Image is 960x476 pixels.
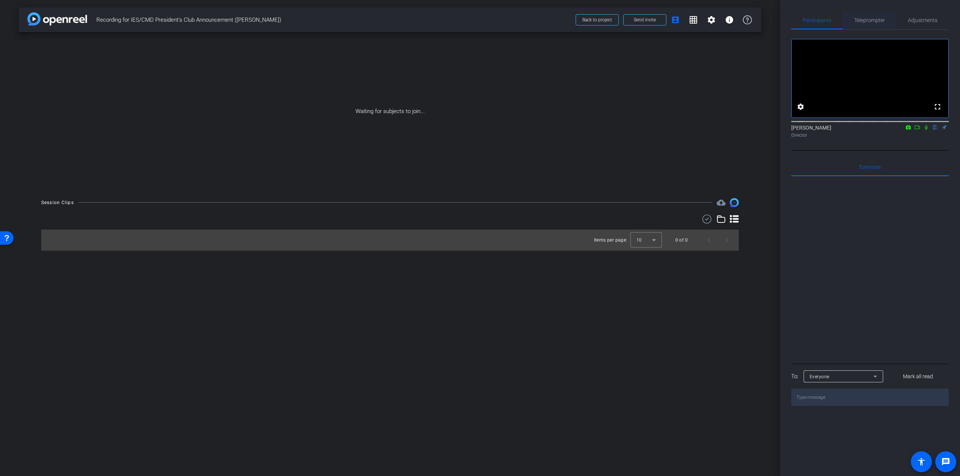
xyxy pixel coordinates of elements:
div: Items per page: [594,236,627,244]
mat-icon: accessibility [917,457,926,466]
mat-icon: info [725,15,734,24]
div: To: [791,372,798,381]
div: Director [791,132,949,139]
span: Teleprompter [854,18,885,23]
span: Back to project [582,17,612,22]
mat-icon: account_box [671,15,680,24]
span: Recording for IES/CMD President's Club Announcement ([PERSON_NAME]) [96,12,571,27]
div: Waiting for subjects to join... [19,32,761,191]
mat-icon: message [941,457,950,466]
img: Session clips [730,198,739,207]
span: Mark all read [903,373,933,381]
span: Everyone [859,164,881,170]
span: Send invite [634,17,656,23]
mat-icon: flip [931,124,940,130]
button: Mark all read [888,370,949,383]
button: Next page [718,231,736,249]
div: [PERSON_NAME] [791,124,949,139]
span: Destinations for your clips [717,198,726,207]
div: 0 of 0 [675,236,688,244]
mat-icon: grid_on [689,15,698,24]
button: Back to project [576,14,619,25]
button: Previous page [700,231,718,249]
mat-icon: cloud_upload [717,198,726,207]
span: Participants [803,18,831,23]
button: Send invite [623,14,666,25]
mat-icon: settings [796,102,805,111]
mat-icon: fullscreen [933,102,942,111]
div: Session Clips [41,199,74,206]
mat-icon: settings [707,15,716,24]
span: Everyone [810,374,829,379]
img: app-logo [27,12,87,25]
span: Adjustments [908,18,937,23]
